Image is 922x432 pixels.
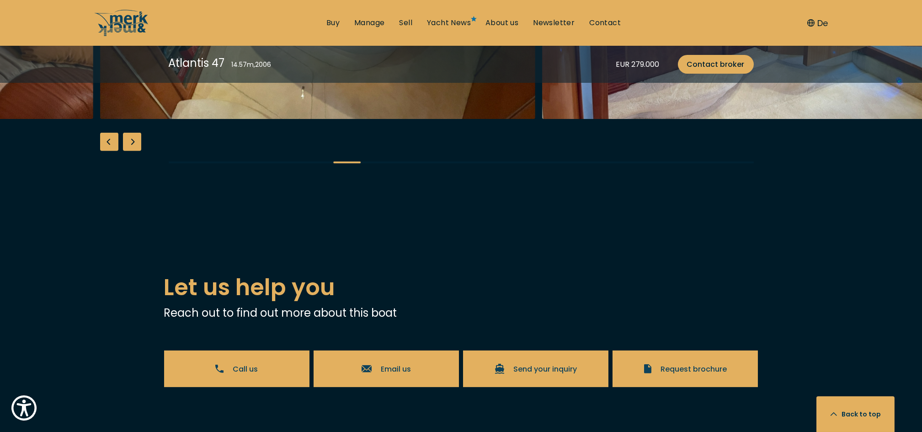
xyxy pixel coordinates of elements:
div: Previous slide [100,133,118,151]
span: Contact broker [687,59,745,70]
a: Email us [314,351,459,387]
a: Contact broker [678,55,754,74]
a: Sell [399,18,412,28]
a: / [94,29,149,39]
a: About us [485,18,518,28]
span: Email us [381,363,411,375]
div: Atlantis 47 [169,55,225,71]
span: Send your inquiry [513,363,577,375]
a: Yacht News [427,18,471,28]
div: 14.57 m , 2006 [232,60,272,70]
a: Manage [354,18,384,28]
a: Call us [164,351,310,387]
a: Contact [589,18,621,28]
button: Show Accessibility Preferences [9,393,39,423]
button: Back to top [816,396,895,432]
a: Send your inquiry [463,351,609,387]
button: De [807,17,828,29]
h2: Let us help you [164,270,758,305]
div: Next slide [123,133,141,151]
div: EUR 279.000 [616,59,660,70]
a: Request brochure [613,351,758,387]
span: Request brochure [661,363,727,375]
a: Buy [326,18,340,28]
a: Newsletter [533,18,575,28]
p: Reach out to find out more about this boat [164,305,758,321]
span: Call us [233,363,258,375]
